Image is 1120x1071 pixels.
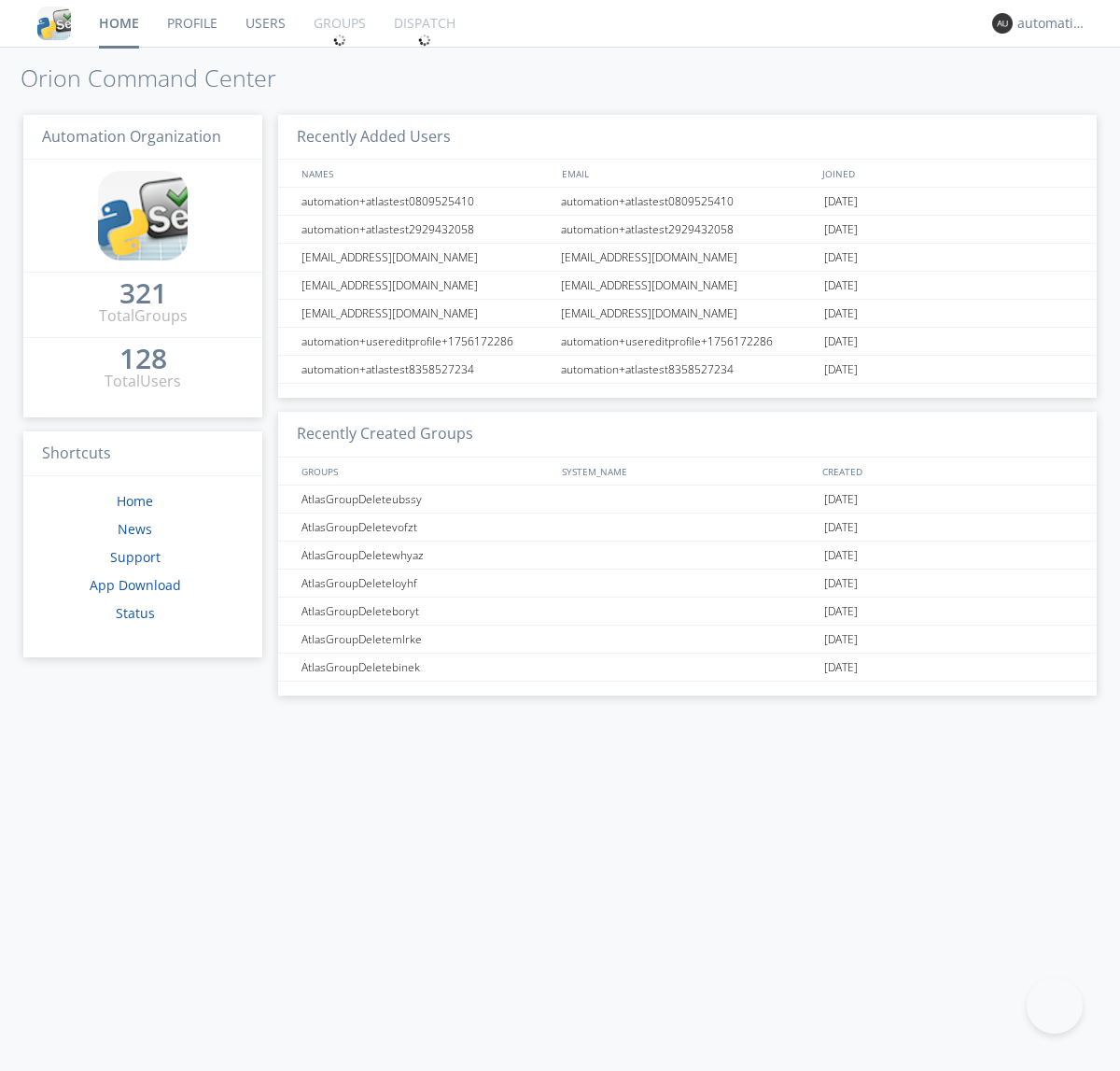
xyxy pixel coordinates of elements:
div: AtlasGroupDeletevofzt [297,514,555,541]
div: 321 [119,284,167,303]
span: [DATE] [824,514,858,542]
div: automation+atlastest2929432058 [556,216,819,243]
a: Support [110,548,161,566]
h3: Recently Created Groups [278,412,1097,458]
div: AtlasGroupDeleteubssy [297,486,555,513]
div: automation+atlastest0809525410 [556,188,819,215]
span: [DATE] [824,654,858,682]
a: automation+usereditprofile+1756172286automation+usereditprofile+1756172286[DATE] [278,328,1097,356]
div: AtlasGroupDeletemlrke [297,626,555,653]
img: cddb5a64eb264b2086981ab96f4c1ba7 [98,171,188,261]
div: 128 [119,349,167,368]
a: [EMAIL_ADDRESS][DOMAIN_NAME][EMAIL_ADDRESS][DOMAIN_NAME][DATE] [278,300,1097,328]
iframe: Toggle Customer Support [1027,978,1083,1034]
span: [DATE] [824,244,858,272]
a: AtlasGroupDeletebinek[DATE] [278,654,1097,682]
a: automation+atlastest2929432058automation+atlastest2929432058[DATE] [278,216,1097,244]
div: AtlasGroupDeletebinek [297,654,555,681]
a: AtlasGroupDeleteloyhf[DATE] [278,570,1097,598]
a: automation+atlastest8358527234automation+atlastest8358527234[DATE] [278,356,1097,384]
div: automation+atlastest8358527234 [556,356,819,383]
a: [EMAIL_ADDRESS][DOMAIN_NAME][EMAIL_ADDRESS][DOMAIN_NAME][DATE] [278,272,1097,300]
div: [EMAIL_ADDRESS][DOMAIN_NAME] [556,300,819,327]
div: AtlasGroupDeletewhyaz [297,542,555,569]
img: spin.svg [333,34,346,47]
div: AtlasGroupDeleteloyhf [297,570,555,597]
div: [EMAIL_ADDRESS][DOMAIN_NAME] [556,272,819,299]
div: JOINED [818,160,1079,187]
div: Total Groups [99,305,188,327]
span: [DATE] [824,598,858,626]
span: [DATE] [824,216,858,244]
a: 321 [119,284,167,305]
a: Home [117,492,153,510]
a: 128 [119,349,167,371]
span: [DATE] [824,272,858,300]
a: AtlasGroupDeleteubssy[DATE] [278,486,1097,514]
a: AtlasGroupDeletewhyaz[DATE] [278,542,1097,570]
span: [DATE] [824,626,858,654]
a: AtlasGroupDeletemlrke[DATE] [278,626,1097,654]
div: Total Users [105,371,181,392]
div: SYSTEM_NAME [557,458,818,485]
img: cddb5a64eb264b2086981ab96f4c1ba7 [37,7,71,40]
a: AtlasGroupDeleteboryt[DATE] [278,598,1097,626]
span: [DATE] [824,300,858,328]
div: [EMAIL_ADDRESS][DOMAIN_NAME] [556,244,819,271]
div: automation+atlas0003 [1017,14,1087,33]
div: automation+atlastest0809525410 [297,188,555,215]
img: 373638.png [992,13,1013,34]
div: [EMAIL_ADDRESS][DOMAIN_NAME] [297,244,555,271]
a: App Download [90,576,181,594]
a: Status [116,604,155,622]
div: automation+usereditprofile+1756172286 [556,328,819,355]
div: EMAIL [557,160,818,187]
img: spin.svg [418,34,431,47]
div: AtlasGroupDeleteboryt [297,598,555,625]
div: [EMAIL_ADDRESS][DOMAIN_NAME] [297,272,555,299]
span: [DATE] [824,542,858,570]
span: [DATE] [824,328,858,356]
div: [EMAIL_ADDRESS][DOMAIN_NAME] [297,300,555,327]
div: automation+usereditprofile+1756172286 [297,328,555,355]
span: Automation Organization [42,126,221,147]
a: [EMAIL_ADDRESS][DOMAIN_NAME][EMAIL_ADDRESS][DOMAIN_NAME][DATE] [278,244,1097,272]
span: [DATE] [824,486,858,514]
div: automation+atlastest8358527234 [297,356,555,383]
div: GROUPS [297,458,553,485]
a: AtlasGroupDeletevofzt[DATE] [278,514,1097,542]
span: [DATE] [824,188,858,216]
div: NAMES [297,160,553,187]
h3: Shortcuts [23,431,262,477]
a: automation+atlastest0809525410automation+atlastest0809525410[DATE] [278,188,1097,216]
span: [DATE] [824,570,858,598]
div: CREATED [818,458,1079,485]
h3: Recently Added Users [278,115,1097,161]
a: News [118,520,152,538]
span: [DATE] [824,356,858,384]
div: automation+atlastest2929432058 [297,216,555,243]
